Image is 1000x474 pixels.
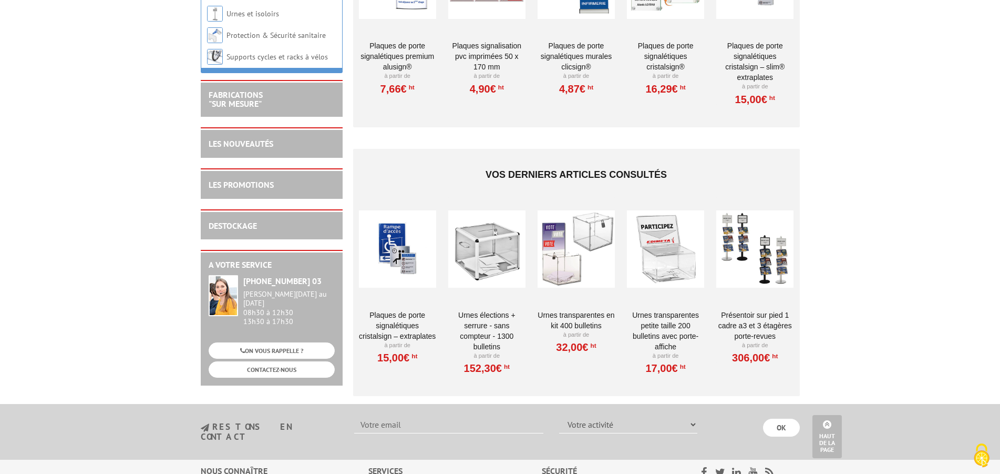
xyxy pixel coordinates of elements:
p: À partir de [716,341,793,350]
a: CONTACTEZ-NOUS [209,361,335,378]
a: 15,00€HT [735,96,775,103]
h2: A votre service [209,260,335,270]
a: Plaques de porte signalétiques Premium AluSign® [359,41,436,72]
a: Plaques de porte signalétiques CristalSign® [627,41,704,72]
a: Urnes et isoloirs [226,9,279,18]
a: Urnes élections + Serrure - Sans compteur - 1300 bulletins [448,310,525,352]
img: widget-service.jpg [209,275,238,316]
input: OK [763,419,800,437]
a: Plaques signalisation PVC imprimées 50 x 170 mm [448,41,525,72]
button: Cookies (fenêtre modale) [963,438,1000,474]
span: Vos derniers articles consultés [486,169,667,180]
div: [PERSON_NAME][DATE] au [DATE] [243,290,335,308]
img: Urnes et isoloirs [207,6,223,22]
a: Urnes transparentes petite taille 200 bulletins avec porte-affiche [627,310,704,352]
sup: HT [502,363,510,370]
a: Protection & Sécurité sanitaire [226,31,326,40]
img: Protection & Sécurité sanitaire [207,27,223,43]
a: 7,66€HT [380,86,415,92]
input: Votre email [354,416,543,433]
a: DESTOCKAGE [209,220,257,231]
sup: HT [409,352,417,360]
p: À partir de [359,72,436,80]
p: À partir de [448,72,525,80]
a: Supports cycles et racks à vélos [226,52,328,62]
a: ON VOUS RAPPELLE ? [209,342,335,359]
a: 306,00€HT [732,355,778,361]
h3: restons en contact [201,422,339,441]
a: 32,00€HT [556,344,596,350]
a: 16,29€HT [645,86,685,92]
a: FABRICATIONS"Sur Mesure" [209,89,263,109]
img: Supports cycles et racks à vélos [207,49,223,65]
a: LES NOUVEAUTÉS [209,138,273,149]
a: LES PROMOTIONS [209,179,274,190]
sup: HT [589,342,596,349]
a: Plaques de porte signalétiques murales ClicSign® [538,41,615,72]
sup: HT [767,94,775,102]
strong: [PHONE_NUMBER] 03 [243,276,322,286]
sup: HT [678,84,686,91]
a: Urnes transparentes en kit 400 bulletins [538,310,615,331]
p: À partir de [716,83,793,91]
p: À partir de [359,341,436,350]
p: À partir de [627,72,704,80]
sup: HT [407,84,415,91]
a: 17,00€HT [645,365,685,371]
sup: HT [678,363,686,370]
p: À partir de [538,72,615,80]
sup: HT [770,352,778,360]
sup: HT [496,84,504,91]
a: Haut de la page [812,415,842,458]
a: Plaques de porte signalétiques CristalSign – Slim® extraplates [716,41,793,83]
sup: HT [585,84,593,91]
p: À partir de [538,331,615,339]
img: newsletter.jpg [201,423,209,432]
p: À partir de [627,352,704,360]
a: Présentoir sur pied 1 cadre A3 et 3 étagères porte-revues [716,310,793,341]
a: Plaques de porte signalétiques CristalSign – extraplates [359,310,436,341]
div: 08h30 à 12h30 13h30 à 17h30 [243,290,335,326]
a: 4,90€HT [470,86,504,92]
img: Cookies (fenêtre modale) [968,442,995,469]
p: À partir de [448,352,525,360]
a: 152,30€HT [464,365,510,371]
a: 4,87€HT [559,86,593,92]
a: 15,00€HT [377,355,417,361]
